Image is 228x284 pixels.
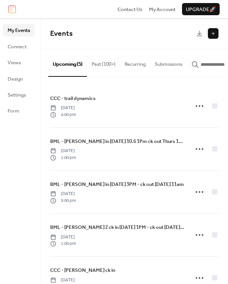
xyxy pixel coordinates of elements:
span: Contact Us [117,6,142,13]
a: Contact Us [117,5,142,13]
span: Settings [8,91,26,99]
span: Form [8,107,19,115]
span: 1:00 pm [50,240,76,247]
span: [DATE] [50,277,76,284]
a: BML - [PERSON_NAME] in [DATE] 10.6 1Pm ck out Thurs 10.9 [50,137,184,146]
span: My Account [149,6,176,13]
a: BML - [PERSON_NAME] in [DATE] 3PM - ck out [DATE] 11am [50,180,184,189]
a: Connect [3,40,35,52]
span: 3:00 pm [50,197,76,204]
a: My Account [149,5,176,13]
span: CCC - trail dynamics [50,95,96,102]
a: Settings [3,89,35,101]
a: CCC - trail dynamics [50,94,96,103]
button: Upcoming (5) [48,49,87,76]
span: [DATE] [50,105,76,111]
button: Upgrade🚀 [182,3,220,15]
a: Form [3,105,35,117]
button: Submissions [150,49,187,76]
a: BML - [PERSON_NAME] 2 ck in [DATE] 1PM - ck out [DATE] 10am [50,223,184,232]
span: [DATE] [50,148,76,154]
span: My Events [8,27,30,34]
span: Upgrade 🚀 [186,6,216,13]
span: 1:00 pm [50,154,76,161]
button: Recurring [120,49,150,76]
a: Design [3,73,35,85]
span: Design [8,75,23,83]
span: [DATE] [50,234,76,241]
a: Views [3,56,35,68]
span: [DATE] [50,190,76,197]
a: My Events [3,24,35,36]
span: 4:00 pm [50,111,76,118]
span: Views [8,59,21,67]
span: Events [50,27,73,41]
img: logo [8,5,16,13]
a: CCC - [PERSON_NAME] ck in [50,266,115,274]
button: Past (100+) [87,49,120,76]
span: Connect [8,43,27,51]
